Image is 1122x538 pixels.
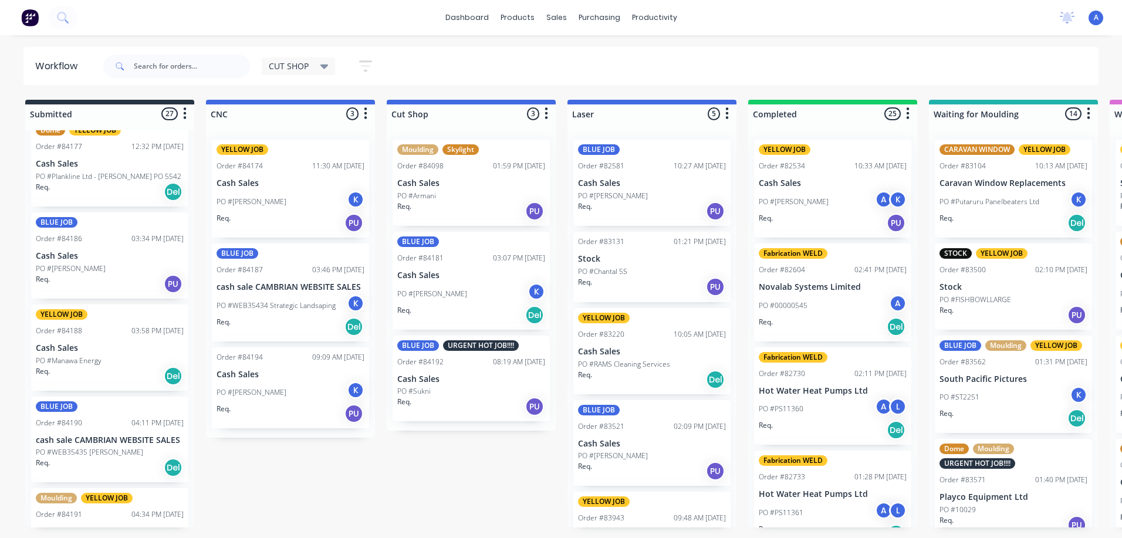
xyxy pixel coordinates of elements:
div: BLUE JOB [36,217,77,228]
div: YELLOW JOB [81,493,133,503]
div: A [875,191,893,208]
p: Req. [759,524,773,534]
div: L [889,398,907,415]
p: Caravan Window Replacements [939,178,1087,188]
div: Order #84181 [397,253,444,263]
p: Cash Sales [578,178,726,188]
div: BLUE JOBOrder #8352102:09 PM [DATE]Cash SalesPO #[PERSON_NAME]Req.PU [573,400,731,486]
div: Order #83220 [578,329,624,340]
div: 01:59 PM [DATE] [493,161,545,171]
p: Req. [759,213,773,224]
div: YELLOW JOBOrder #8417411:30 AM [DATE]Cash SalesPO #[PERSON_NAME]KReq.PU [212,140,369,238]
div: CARAVAN WINDOW [939,144,1015,155]
p: PO #00000545 [759,300,807,311]
input: Search for orders... [134,55,250,78]
div: Del [887,421,905,439]
p: Req. [397,201,411,212]
div: Del [1067,214,1086,232]
p: Cash Sales [217,178,364,188]
div: Order #82581 [578,161,624,171]
div: BLUE JOB [217,248,258,259]
span: A [1094,12,1099,23]
div: 10:27 AM [DATE] [674,161,726,171]
div: YELLOW JOBOrder #8322010:05 AM [DATE]Cash SalesPO #RAMS Cleaning ServicesReq.Del [573,308,731,394]
div: K [1070,191,1087,208]
div: PU [164,275,183,293]
div: PU [344,404,363,423]
div: Order #83571 [939,475,986,485]
p: PO #[PERSON_NAME] [217,197,286,207]
img: Factory [21,9,39,26]
div: Moulding [36,493,77,503]
p: Req. [36,182,50,192]
div: 04:34 PM [DATE] [131,509,184,520]
div: Fabrication WELDOrder #8260402:41 PM [DATE]Novalab Systems LimitedPO #00000545AReq.Del [754,243,911,341]
p: PO #[PERSON_NAME] [578,451,648,461]
div: 10:05 AM [DATE] [674,329,726,340]
div: Fabrication WELD [759,455,827,466]
p: cash sale CAMBRIAN WEBSITE SALES [36,435,184,445]
p: PO #Plankline Ltd - [PERSON_NAME] PO 5542 [36,171,181,182]
div: K [347,381,364,399]
div: 04:11 PM [DATE] [131,418,184,428]
div: 03:46 PM [DATE] [312,265,364,275]
div: Fabrication WELD [759,352,827,363]
div: A [875,398,893,415]
div: BLUE JOBOrder #8418103:07 PM [DATE]Cash SalesPO #[PERSON_NAME]KReq.Del [393,232,550,330]
div: STOCK [939,248,972,259]
div: Workflow [35,59,83,73]
div: Order #83943 [578,513,624,523]
div: PU [706,462,725,481]
div: 03:07 PM [DATE] [493,253,545,263]
div: PU [344,214,363,232]
div: Order #84187 [217,265,263,275]
div: BLUE JOB [578,405,620,415]
div: productivity [626,9,683,26]
div: YELLOW JOB [578,496,630,507]
p: Novalab Systems Limited [759,282,907,292]
div: BLUE JOB [939,340,981,351]
div: K [347,191,364,208]
p: Cash Sales [578,439,726,449]
div: 11:30 AM [DATE] [312,161,364,171]
div: YELLOW JOB [217,144,268,155]
p: PO #PS11361 [759,507,803,518]
div: BLUE JOB [397,236,439,247]
div: YELLOW JOB [36,309,87,320]
p: Cash Sales [36,159,184,169]
div: CARAVAN WINDOWYELLOW JOBOrder #8310410:13 AM [DATE]Caravan Window ReplacementsPO #Putaruru Panelb... [935,140,1092,238]
div: Order #83562 [939,357,986,367]
div: BLUE JOBOrder #8258110:27 AM [DATE]Cash SalesPO #[PERSON_NAME]Req.PU [573,140,731,226]
div: YELLOW JOB [69,125,121,136]
div: Order #84194 [217,352,263,363]
div: BLUE JOBOrder #8419004:11 PM [DATE]cash sale CAMBRIAN WEBSITE SALESPO #WEB35435 [PERSON_NAME]Req.Del [31,397,188,483]
p: PO #ST2251 [939,392,979,402]
p: Req. [36,366,50,377]
a: dashboard [440,9,495,26]
div: PU [1067,306,1086,324]
div: Order #83500 [939,265,986,275]
p: Req. [217,317,231,327]
p: PO #Manawa Energy [36,356,102,366]
div: 08:19 AM [DATE] [493,357,545,367]
div: BLUE JOBOrder #8418703:46 PM [DATE]cash sale CAMBRIAN WEBSITE SALESPO #WEB35434 Strategic Landsap... [212,243,369,341]
div: Order #84174 [217,161,263,171]
div: 01:40 PM [DATE] [1035,475,1087,485]
div: 10:33 AM [DATE] [854,161,907,171]
div: YELLOW JOBOrder #8418803:58 PM [DATE]Cash SalesPO #Manawa EnergyReq.Del [31,304,188,391]
div: 03:34 PM [DATE] [131,234,184,244]
div: BLUE JOB [36,401,77,412]
div: Order #84190 [36,418,82,428]
div: MouldingSkylightOrder #8409801:59 PM [DATE]Cash SalesPO #ArmaniReq.PU [393,140,550,226]
div: DomeYELLOW JOBOrder #8417712:32 PM [DATE]Cash SalesPO #Plankline Ltd - [PERSON_NAME] PO 5542Req.Del [31,120,188,207]
p: PO #FISHBOWLLARGE [939,295,1011,305]
p: PO #RAMS Cleaning Services [578,359,670,370]
div: BLUE JOBOrder #8418603:34 PM [DATE]Cash SalesPO #[PERSON_NAME]Req.PU [31,212,188,299]
div: 02:09 PM [DATE] [674,421,726,432]
p: Playco Equipment Ltd [939,492,1087,502]
div: 02:10 PM [DATE] [1035,265,1087,275]
div: 01:28 PM [DATE] [854,472,907,482]
p: PO #PS11360 [759,404,803,414]
div: YELLOW JOB [759,144,810,155]
p: Cash Sales [397,270,545,280]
